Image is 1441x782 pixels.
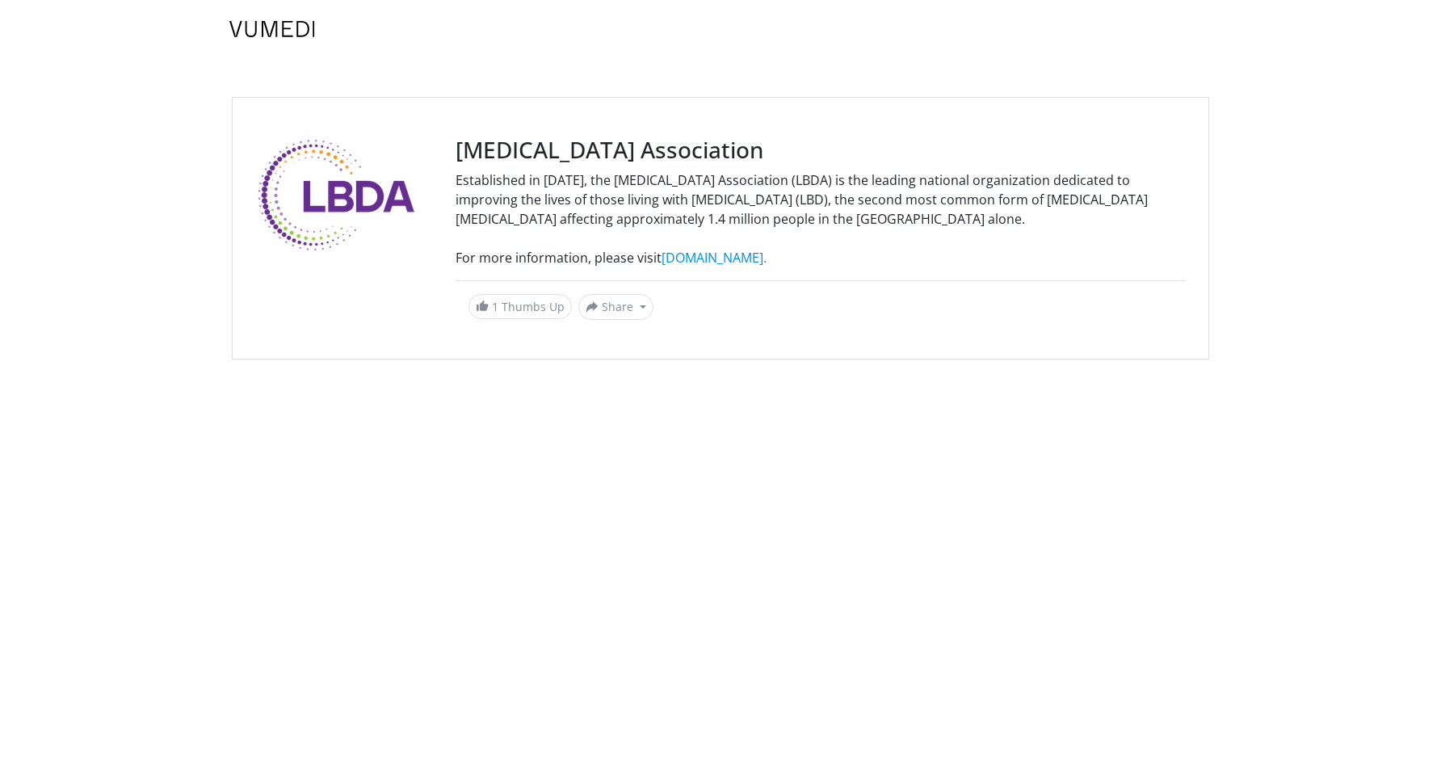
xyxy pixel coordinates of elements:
a: 1 Thumbs Up [468,294,572,319]
span: 1 [492,299,498,314]
img: VuMedi Logo [229,21,315,37]
h3: [MEDICAL_DATA] Association [456,137,1186,164]
button: Share [578,294,653,320]
div: For more information, please visit [456,248,1186,267]
div: Established in [DATE], the [MEDICAL_DATA] Association (LBDA) is the leading national organization... [456,170,1186,229]
a: [DOMAIN_NAME]. [662,249,767,267]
